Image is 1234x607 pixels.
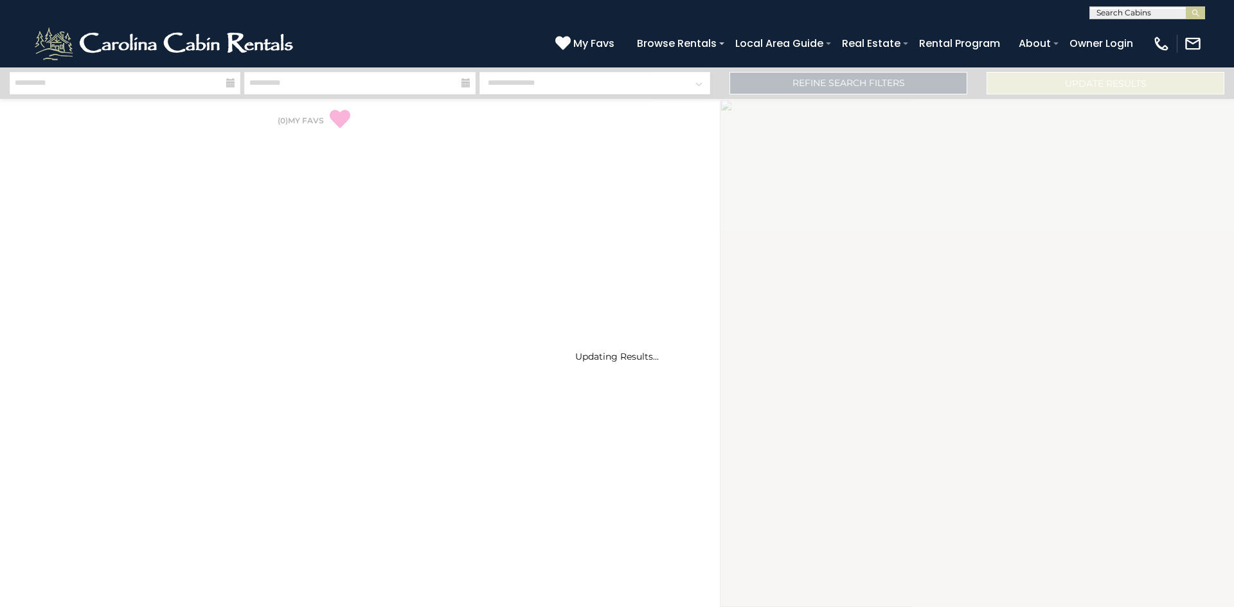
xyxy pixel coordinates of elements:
a: Browse Rentals [630,32,723,55]
span: My Favs [573,35,614,51]
img: phone-regular-white.png [1152,35,1170,53]
a: Local Area Guide [729,32,830,55]
a: Rental Program [913,32,1006,55]
a: My Favs [555,35,618,52]
a: Real Estate [836,32,907,55]
img: White-1-2.png [32,24,299,63]
a: About [1012,32,1057,55]
a: Owner Login [1063,32,1140,55]
img: mail-regular-white.png [1184,35,1202,53]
